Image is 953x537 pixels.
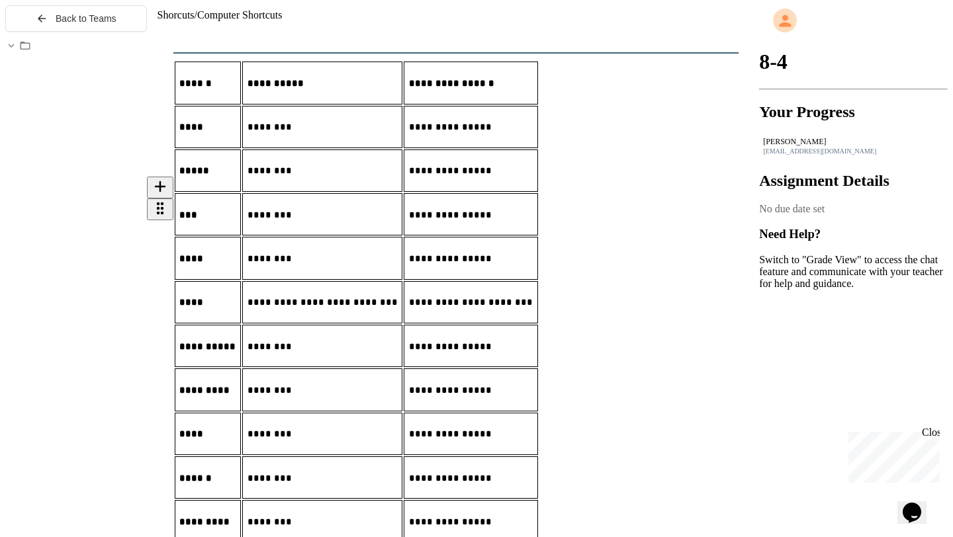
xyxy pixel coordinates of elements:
div: My Account [759,5,948,36]
span: Back to Teams [56,13,116,24]
div: [PERSON_NAME] [763,137,944,147]
h2: Assignment Details [759,172,948,190]
iframe: chat widget [897,484,940,524]
h3: Need Help? [759,227,948,241]
span: / [195,9,197,21]
iframe: chat widget [843,427,940,483]
h2: Your Progress [759,103,948,121]
h1: 8-4 [759,50,948,74]
span: Computer Shortcuts [197,9,282,21]
p: Switch to "Grade View" to access the chat feature and communicate with your teacher for help and ... [759,254,948,290]
div: No due date set [759,203,948,215]
span: Shorcuts [158,9,195,21]
div: [EMAIL_ADDRESS][DOMAIN_NAME] [763,147,944,155]
button: Back to Teams [5,5,147,32]
div: Chat with us now!Close [5,5,91,84]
